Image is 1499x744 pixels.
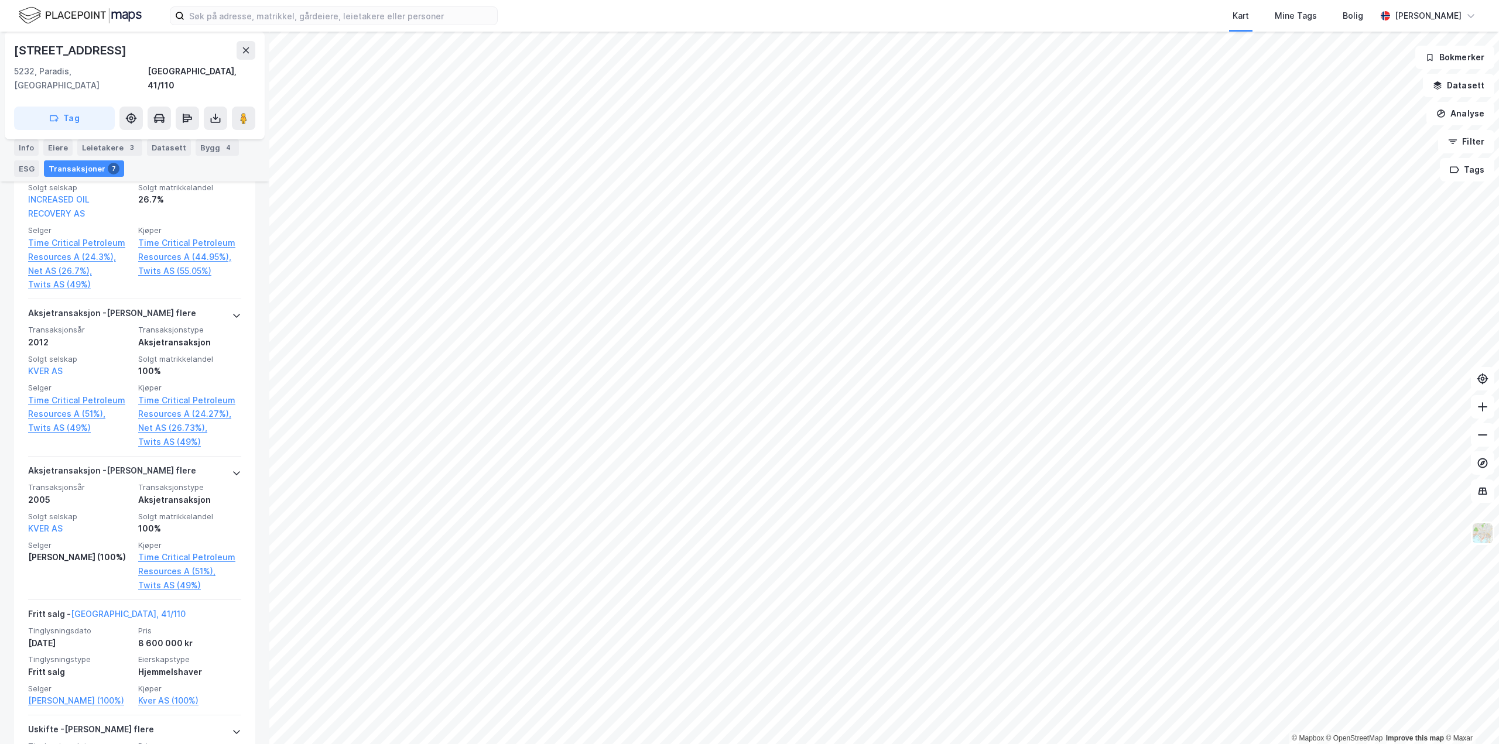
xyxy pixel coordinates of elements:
[126,142,138,153] div: 3
[19,5,142,26] img: logo.f888ab2527a4732fd821a326f86c7f29.svg
[138,550,241,578] a: Time Critical Petroleum Resources A (51%),
[138,493,241,507] div: Aksjetransaksjon
[147,139,191,156] div: Datasett
[28,607,186,626] div: Fritt salg -
[28,236,131,264] a: Time Critical Petroleum Resources A (24.3%),
[1423,74,1494,97] button: Datasett
[1440,158,1494,181] button: Tags
[28,540,131,550] span: Selger
[138,694,241,708] a: Kver AS (100%)
[1395,9,1462,23] div: [PERSON_NAME]
[138,383,241,393] span: Kjøper
[77,139,142,156] div: Leietakere
[1426,102,1494,125] button: Analyse
[14,139,39,156] div: Info
[28,464,196,482] div: Aksjetransaksjon - [PERSON_NAME] flere
[28,325,131,335] span: Transaksjonsår
[1471,522,1494,544] img: Z
[1233,9,1249,23] div: Kart
[28,512,131,522] span: Solgt selskap
[138,435,241,449] a: Twits AS (49%)
[14,160,39,177] div: ESG
[138,354,241,364] span: Solgt matrikkelandel
[28,366,63,376] a: KVER AS
[138,540,241,550] span: Kjøper
[138,335,241,349] div: Aksjetransaksjon
[28,393,131,421] a: Time Critical Petroleum Resources A (51%),
[28,306,196,325] div: Aksjetransaksjon - [PERSON_NAME] flere
[28,225,131,235] span: Selger
[28,654,131,664] span: Tinglysningstype
[14,64,148,92] div: 5232, Paradis, [GEOGRAPHIC_DATA]
[138,684,241,694] span: Kjøper
[28,636,131,650] div: [DATE]
[28,354,131,364] span: Solgt selskap
[138,325,241,335] span: Transaksjonstype
[1440,688,1499,744] div: Kontrollprogram for chat
[28,383,131,393] span: Selger
[44,160,124,177] div: Transaksjoner
[1343,9,1363,23] div: Bolig
[28,493,131,507] div: 2005
[1440,688,1499,744] iframe: Chat Widget
[138,393,241,421] a: Time Critical Petroleum Resources A (24.27%),
[1292,734,1324,742] a: Mapbox
[138,665,241,679] div: Hjemmelshaver
[28,684,131,694] span: Selger
[14,41,129,60] div: [STREET_ADDRESS]
[138,578,241,592] a: Twits AS (49%)
[138,193,241,207] div: 26.7%
[28,626,131,636] span: Tinglysningsdato
[138,626,241,636] span: Pris
[1275,9,1317,23] div: Mine Tags
[14,107,115,130] button: Tag
[28,277,131,292] a: Twits AS (49%)
[28,335,131,349] div: 2012
[138,512,241,522] span: Solgt matrikkelandel
[1438,130,1494,153] button: Filter
[138,236,241,264] a: Time Critical Petroleum Resources A (44.95%),
[138,364,241,378] div: 100%
[138,482,241,492] span: Transaksjonstype
[138,421,241,435] a: Net AS (26.73%),
[148,64,255,92] div: [GEOGRAPHIC_DATA], 41/110
[138,264,241,278] a: Twits AS (55.05%)
[43,139,73,156] div: Eiere
[28,183,131,193] span: Solgt selskap
[138,225,241,235] span: Kjøper
[138,522,241,536] div: 100%
[1415,46,1494,69] button: Bokmerker
[1386,734,1444,742] a: Improve this map
[184,7,497,25] input: Søk på adresse, matrikkel, gårdeiere, leietakere eller personer
[28,550,131,564] div: [PERSON_NAME] (100%)
[138,183,241,193] span: Solgt matrikkelandel
[196,139,239,156] div: Bygg
[28,482,131,492] span: Transaksjonsår
[28,264,131,278] a: Net AS (26.7%),
[28,421,131,435] a: Twits AS (49%)
[28,194,90,218] a: INCREASED OIL RECOVERY AS
[28,722,154,741] div: Uskifte - [PERSON_NAME] flere
[28,665,131,679] div: Fritt salg
[223,142,234,153] div: 4
[71,609,186,619] a: [GEOGRAPHIC_DATA], 41/110
[108,163,119,174] div: 7
[138,654,241,664] span: Eierskapstype
[1326,734,1383,742] a: OpenStreetMap
[28,694,131,708] a: [PERSON_NAME] (100%)
[28,523,63,533] a: KVER AS
[138,636,241,650] div: 8 600 000 kr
